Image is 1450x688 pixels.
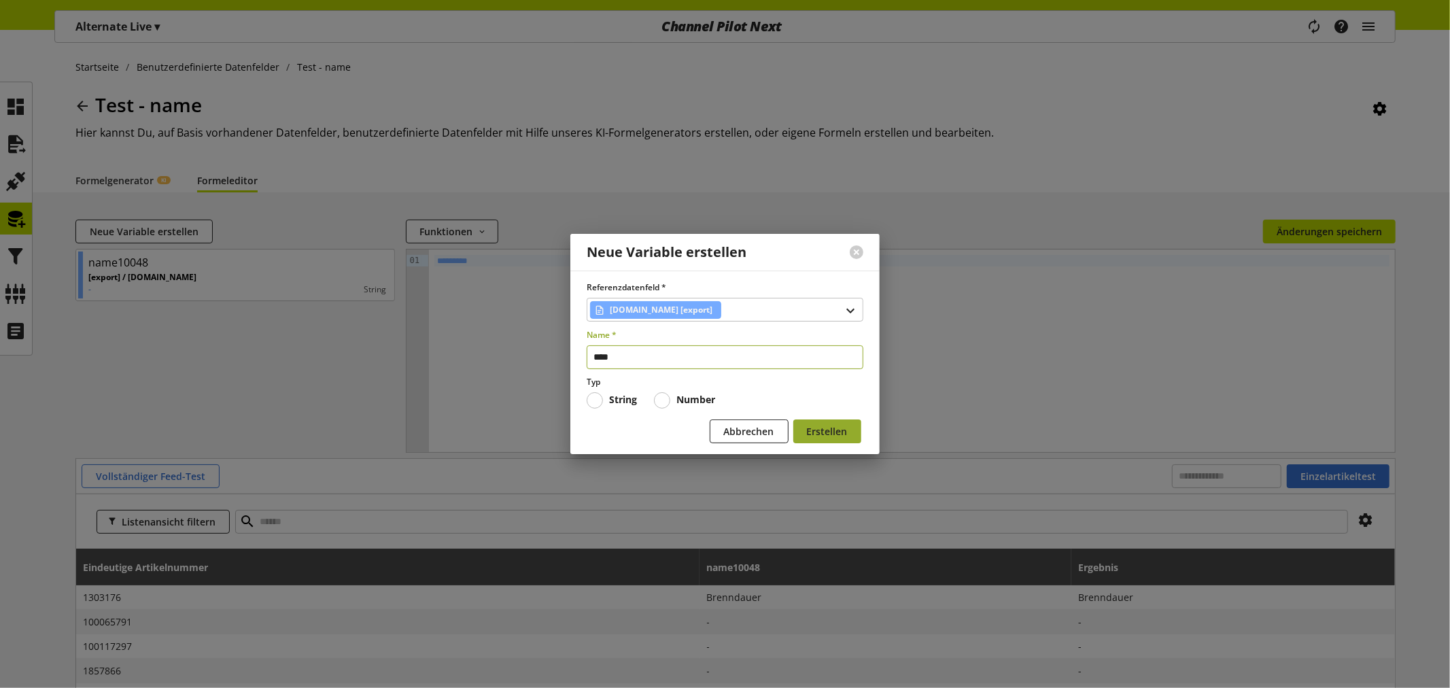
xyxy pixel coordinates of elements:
span: Abbrechen [724,424,774,438]
span: Name * [587,329,617,341]
span: Erstellen [807,424,848,438]
b: Number [676,393,715,406]
span: attributes.1.group [export] [610,302,712,318]
label: Referenzdatenfeld * [587,281,863,294]
div: Neue Variable erstellen [587,245,746,260]
button: Erstellen [793,419,861,443]
label: Typ [587,376,863,388]
button: Abbrechen [710,419,789,443]
b: String [610,393,638,406]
